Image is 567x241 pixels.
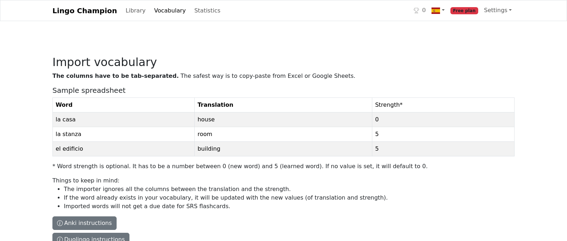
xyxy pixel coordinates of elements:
span: Strength * [375,101,403,108]
th: Word [53,98,195,112]
button: The columns have to be tab-separated. The safest way is to copy-paste from Excel or Google Sheets... [52,216,117,230]
a: Vocabulary [151,4,189,18]
td: la casa [53,112,195,127]
li: Imported words will not get a due date for SRS flashcards. [64,202,515,211]
a: Lingo Champion [52,4,117,18]
a: Library [123,4,148,18]
td: room [194,127,372,142]
a: Settings [481,3,515,17]
h5: Sample spreadsheet [52,86,515,95]
p: The safest way is to copy-paste from Excel or Google Sheets. [52,72,515,80]
span: Free plan [450,7,479,14]
img: es.svg [431,6,440,15]
a: Free plan [448,3,481,18]
td: house [194,112,372,127]
strong: The columns have to be tab-separated. [52,72,179,79]
li: The importer ignores all the columns between the translation and the strength. [64,185,515,194]
td: 5 [372,127,514,142]
p: Things to keep in mind: [52,176,515,211]
a: Statistics [191,4,223,18]
td: la stanza [53,127,195,142]
p: * Word strength is optional. It has to be a number between 0 (new word) and 5 (learned word). If ... [52,162,515,171]
td: el edificio [53,142,195,156]
li: If the word already exists in your vocabulary, it will be updated with the new values (of transla... [64,194,515,202]
span: 0 [422,6,426,15]
td: 5 [372,142,514,156]
td: building [194,142,372,156]
a: 0 [411,3,429,18]
th: Translation [194,98,372,112]
td: 0 [372,112,514,127]
h2: Import vocabulary [52,55,515,69]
